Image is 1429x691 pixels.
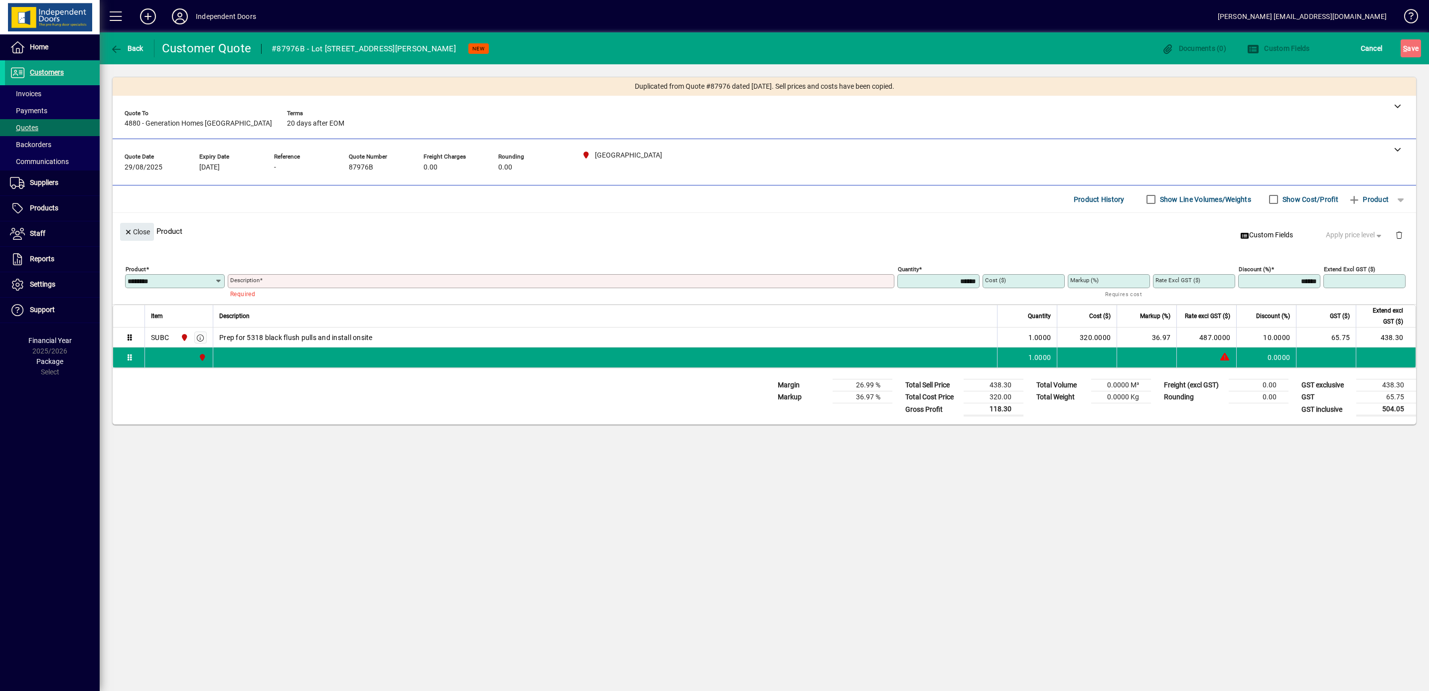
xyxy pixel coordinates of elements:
[833,391,892,403] td: 36.97 %
[120,223,154,241] button: Close
[1330,311,1350,322] span: GST ($)
[1229,391,1288,403] td: 0.00
[1356,403,1416,416] td: 504.05
[1358,39,1385,57] button: Cancel
[36,357,63,365] span: Package
[30,204,58,212] span: Products
[132,7,164,25] button: Add
[1089,311,1111,322] span: Cost ($)
[5,196,100,221] a: Products
[1159,391,1229,403] td: Rounding
[5,35,100,60] a: Home
[5,247,100,272] a: Reports
[773,391,833,403] td: Markup
[5,85,100,102] a: Invoices
[1028,311,1051,322] span: Quantity
[1296,379,1356,391] td: GST exclusive
[900,403,964,416] td: Gross Profit
[964,379,1023,391] td: 438.30
[1356,379,1416,391] td: 438.30
[1356,328,1416,347] td: 438.30
[30,68,64,76] span: Customers
[1028,352,1051,362] span: 1.0000
[1159,379,1229,391] td: Freight (excl GST)
[230,288,886,299] mat-error: Required
[1322,226,1388,244] button: Apply price level
[100,39,154,57] app-page-header-button: Back
[1057,328,1117,347] td: 320.0000
[1240,230,1293,240] span: Custom Fields
[1105,288,1142,300] mat-hint: Requires cost
[5,102,100,119] a: Payments
[833,379,892,391] td: 26.99 %
[5,136,100,153] a: Backorders
[162,40,252,56] div: Customer Quote
[1185,311,1230,322] span: Rate excl GST ($)
[28,337,72,345] span: Financial Year
[1296,328,1356,347] td: 65.75
[196,8,256,24] div: Independent Doors
[219,333,373,343] span: Prep for 5318 black flush pulls and install onsite
[985,277,1006,284] mat-label: Cost ($)
[5,171,100,195] a: Suppliers
[113,213,1416,249] div: Product
[30,229,45,237] span: Staff
[773,379,833,391] td: Margin
[1387,223,1411,247] button: Delete
[178,332,189,343] span: Christchurch
[125,120,272,128] span: 4880 - Generation Homes [GEOGRAPHIC_DATA]
[1236,328,1296,347] td: 10.0000
[1117,328,1176,347] td: 36.97
[1159,39,1229,57] button: Documents (0)
[5,221,100,246] a: Staff
[10,90,41,98] span: Invoices
[287,120,344,128] span: 20 days after EOM
[1326,230,1384,240] span: Apply price level
[5,298,100,323] a: Support
[1155,277,1200,284] mat-label: Rate excl GST ($)
[124,224,150,240] span: Close
[151,333,169,343] div: SUBC
[30,255,54,263] span: Reports
[964,403,1023,416] td: 118.30
[349,164,373,172] span: 87976B
[5,153,100,170] a: Communications
[1140,311,1170,322] span: Markup (%)
[635,81,894,92] span: Duplicated from Quote #87976 dated [DATE]. Sell prices and costs have been copied.
[30,280,55,288] span: Settings
[110,44,143,52] span: Back
[1403,40,1419,56] span: ave
[126,266,146,273] mat-label: Product
[1091,379,1151,391] td: 0.0000 M³
[30,43,48,51] span: Home
[1161,44,1226,52] span: Documents (0)
[1356,391,1416,403] td: 65.75
[1158,194,1251,204] label: Show Line Volumes/Weights
[900,379,964,391] td: Total Sell Price
[1296,403,1356,416] td: GST inclusive
[1229,379,1288,391] td: 0.00
[196,352,207,363] span: Christchurch
[1183,333,1230,343] div: 487.0000
[108,39,146,57] button: Back
[118,227,156,236] app-page-header-button: Close
[472,45,485,52] span: NEW
[1031,391,1091,403] td: Total Weight
[10,158,69,166] span: Communications
[1070,190,1129,208] button: Product History
[1247,44,1310,52] span: Custom Fields
[1091,391,1151,403] td: 0.0000 Kg
[164,7,196,25] button: Profile
[898,266,919,273] mat-label: Quantity
[1296,391,1356,403] td: GST
[1361,40,1383,56] span: Cancel
[30,306,55,314] span: Support
[274,164,276,172] span: -
[424,164,437,172] span: 0.00
[1074,191,1125,207] span: Product History
[900,391,964,403] td: Total Cost Price
[10,107,47,115] span: Payments
[230,277,260,284] mat-label: Description
[5,272,100,297] a: Settings
[1236,347,1296,367] td: 0.0000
